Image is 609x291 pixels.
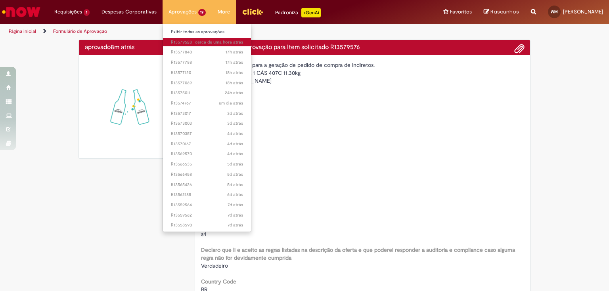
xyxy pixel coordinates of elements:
span: R13574767 [171,100,243,107]
a: Aberto R13565426 : [163,181,251,189]
span: R13562188 [171,192,243,198]
span: Rascunhos [490,8,519,15]
span: R13569570 [171,151,243,157]
time: 30/09/2025 08:08:54 [111,43,134,51]
time: 29/09/2025 14:00:06 [226,80,243,86]
span: R13577069 [171,80,243,86]
img: ServiceNow [1,4,42,20]
ul: Trilhas de página [6,24,400,39]
span: Aprovações [169,8,197,16]
time: 25/09/2025 12:35:52 [227,171,243,177]
a: Aberto R13579528 : [163,38,251,47]
span: R13573017 [171,110,243,117]
a: Exibir todas as aprovações [163,28,251,36]
b: Declaro que li e aceito as regras listadas na descrição da oferta e que poderei responder a audit... [201,246,515,261]
span: 17h atrás [226,49,243,55]
a: Aberto R13558590 : [163,221,251,230]
span: 7d atrás [228,212,243,218]
span: 4d atrás [227,141,243,147]
span: R13570357 [171,131,243,137]
span: More [218,8,230,16]
h4: Solicitação de aprovação para Item solicitado R13579576 [201,44,525,51]
img: sucesso_1.gif [85,61,176,152]
time: 25/09/2025 09:33:22 [227,182,243,188]
span: 6d atrás [227,192,243,198]
span: 4d atrás [227,131,243,137]
a: Aberto R13574767 : [163,99,251,108]
span: 5d atrás [227,161,243,167]
span: R13565426 [171,182,243,188]
span: 4d atrás [227,151,243,157]
a: Formulário de Aprovação [53,28,107,34]
span: um dia atrás [219,100,243,106]
span: R13577840 [171,49,243,55]
a: Aberto R13570167 : [163,140,251,148]
span: R13566458 [171,171,243,178]
time: 23/09/2025 11:30:02 [228,222,243,228]
time: 25/09/2025 13:06:02 [227,161,243,167]
time: 29/09/2025 15:41:19 [226,49,243,55]
time: 27/09/2025 12:41:03 [227,120,243,126]
div: Chamado destinado para a geração de pedido de compra de indiretos. [201,61,525,69]
time: 23/09/2025 14:58:29 [228,212,243,218]
time: 26/09/2025 11:37:13 [227,141,243,147]
ul: Aprovações [163,24,252,232]
span: 7d atrás [228,202,243,208]
span: 7d atrás [228,222,243,228]
span: R13558590 [171,222,243,228]
div: FORNECIMENTO DE 1 GÁS 407C 11.30kg [201,69,525,77]
span: 3d atrás [227,120,243,126]
a: Aberto R13577120 : [163,68,251,77]
span: 5d atrás [227,171,243,177]
a: Aberto R13577069 : [163,79,251,87]
span: R13577120 [171,70,243,76]
span: 5d atrás [227,182,243,188]
a: Aberto R13577788 : [163,58,251,67]
time: 29/09/2025 07:33:51 [219,100,243,106]
span: [PERSON_NAME] [563,8,603,15]
span: 19 [198,9,206,16]
a: Aberto R13562188 : [163,190,251,199]
div: Padroniza [275,8,321,17]
time: 27/09/2025 12:50:30 [227,110,243,116]
span: R13573003 [171,120,243,127]
time: 29/09/2025 14:09:02 [226,70,243,76]
div: Quantidade 1 [201,87,525,95]
span: R13566535 [171,161,243,167]
a: Aberto R13559562 : [163,211,251,220]
a: Aberto R13569570 : [163,150,251,158]
time: 26/09/2025 12:10:12 [227,131,243,137]
a: Aberto R13570357 : [163,129,251,138]
p: +GenAi [301,8,321,17]
a: Aberto R13573003 : [163,119,251,128]
h4: aprovado [85,44,176,51]
span: Favoritos [450,8,472,16]
span: R13577788 [171,59,243,66]
span: 24h atrás [225,90,243,96]
time: 23/09/2025 14:58:55 [228,202,243,208]
time: 29/09/2025 08:44:04 [225,90,243,96]
span: R13559562 [171,212,243,219]
span: Verdadeiro [201,262,228,269]
b: Country Code [201,278,236,285]
span: 18h atrás [226,80,243,86]
span: 18h atrás [226,70,243,76]
span: 8m atrás [111,43,134,51]
time: 29/09/2025 15:34:19 [226,59,243,65]
a: Aberto R13566458 : [163,170,251,179]
span: s4 [201,230,207,238]
span: Despesas Corporativas [101,8,157,16]
a: Página inicial [9,28,36,34]
a: Aberto R13559564 : [163,201,251,209]
span: R13575011 [171,90,243,96]
span: WM [551,9,558,14]
span: cerca de uma hora atrás [195,39,243,45]
span: 1 [84,9,90,16]
span: R13570167 [171,141,243,147]
span: Requisições [54,8,82,16]
a: Aberto R13573017 : [163,109,251,118]
span: 3d atrás [227,110,243,116]
time: 24/09/2025 10:39:33 [227,192,243,198]
a: Aberto R13577840 : [163,48,251,57]
span: R13579528 [171,39,243,46]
